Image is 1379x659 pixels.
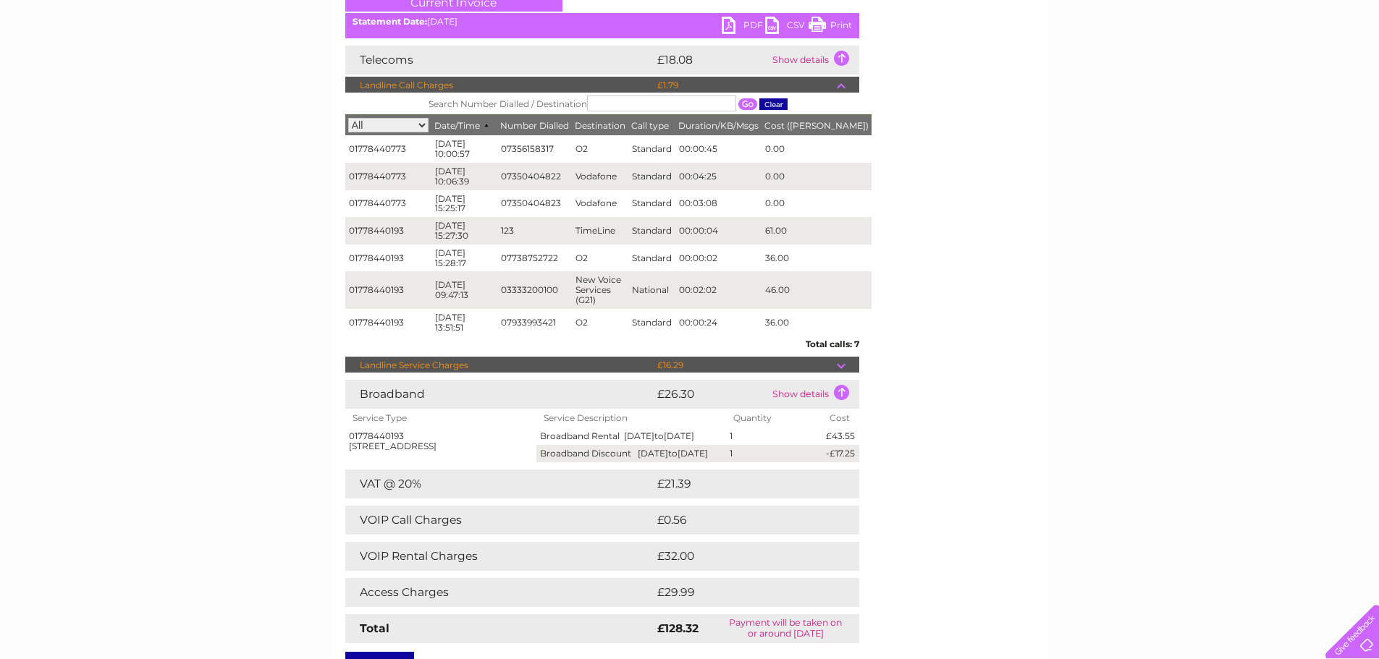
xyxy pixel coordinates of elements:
td: £21.39 [654,469,829,498]
div: Clear Business is a trading name of Verastar Limited (registered in [GEOGRAPHIC_DATA] No. 3667643... [348,8,1032,70]
a: CSV [765,17,809,38]
td: Standard [628,245,675,272]
span: Duration/KB/Msgs [678,120,759,131]
td: 07350404822 [497,163,572,190]
td: [DATE] 10:00:57 [431,135,497,163]
td: VOIP Rental Charges [345,542,654,571]
td: [DATE] 15:27:30 [431,217,497,245]
td: TimeLine [572,217,628,245]
a: Telecoms [1201,61,1244,72]
td: £16.29 [654,357,837,374]
td: Vodafone [572,163,628,190]
a: Print [809,17,852,38]
td: 07350404823 [497,190,572,218]
th: Search Number Dialled / Destination [345,93,872,115]
div: Total calls: 7 [345,336,859,349]
td: Access Charges [345,578,654,607]
a: Log out [1331,61,1365,72]
td: O2 [572,309,628,336]
td: 46.00 [762,271,872,308]
span: Call type [631,120,669,131]
td: O2 [572,135,628,163]
td: 01778440193 [345,271,431,308]
td: 00:00:04 [675,217,762,245]
td: Telecoms [345,46,654,75]
span: to [668,448,678,459]
td: 0.00 [762,135,872,163]
td: Landline Service Charges [345,357,654,374]
td: £43.55 [822,428,859,445]
td: Standard [628,163,675,190]
span: to [654,430,664,441]
a: Energy [1160,61,1192,72]
td: Show details [769,380,859,409]
td: 123 [497,217,572,245]
a: PDF [722,17,765,38]
th: Service Description [536,409,726,428]
td: Standard [628,190,675,218]
td: £32.00 [654,542,830,571]
strong: £128.32 [657,621,699,635]
td: 61.00 [762,217,872,245]
td: [DATE] 13:51:51 [431,309,497,336]
a: 0333 014 3131 [1106,7,1206,25]
td: 0.00 [762,163,872,190]
td: Standard [628,217,675,245]
strong: Total [360,621,389,635]
td: 01778440773 [345,135,431,163]
a: Blog [1253,61,1274,72]
td: 03333200100 [497,271,572,308]
td: 0.00 [762,190,872,218]
td: VAT @ 20% [345,469,654,498]
td: 1 [726,445,822,462]
td: £0.56 [654,506,825,535]
td: Broadband [345,380,654,409]
td: Landline Call Charges [345,77,654,94]
td: 1 [726,428,822,445]
td: Standard [628,135,675,163]
td: [DATE] 15:25:17 [431,190,497,218]
td: 00:03:08 [675,190,762,218]
span: Cost ([PERSON_NAME]) [764,120,869,131]
td: New Voice Services (G21) [572,271,628,308]
div: [DATE] [345,17,859,27]
td: 00:00:24 [675,309,762,336]
td: Broadband Rental [DATE] [DATE] [536,428,726,445]
td: 07933993421 [497,309,572,336]
td: £18.08 [654,46,769,75]
span: Date/Time [434,120,494,131]
a: Water [1124,61,1152,72]
td: 01778440773 [345,190,431,218]
span: Number Dialled [500,120,569,131]
th: Quantity [726,409,822,428]
td: 36.00 [762,245,872,272]
span: Destination [575,120,625,131]
td: Payment will be taken on or around [DATE] [712,614,859,643]
td: 36.00 [762,309,872,336]
td: £1.79 [654,77,837,94]
td: 07356158317 [497,135,572,163]
img: logo.png [49,38,122,82]
td: [DATE] 15:28:17 [431,245,497,272]
td: 01778440773 [345,163,431,190]
td: National [628,271,675,308]
td: 00:04:25 [675,163,762,190]
td: [DATE] 09:47:13 [431,271,497,308]
div: 01778440193 [STREET_ADDRESS] [349,431,534,451]
td: Show details [769,46,859,75]
td: 00:02:02 [675,271,762,308]
a: Contact [1283,61,1318,72]
td: Vodafone [572,190,628,218]
th: Service Type [345,409,537,428]
b: Statement Date: [353,16,427,27]
td: £29.99 [654,578,831,607]
td: 00:00:02 [675,245,762,272]
td: 01778440193 [345,217,431,245]
th: Cost [822,409,859,428]
td: 00:00:45 [675,135,762,163]
td: £26.30 [654,380,769,409]
td: [DATE] 10:06:39 [431,163,497,190]
td: VOIP Call Charges [345,506,654,535]
td: 07738752722 [497,245,572,272]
